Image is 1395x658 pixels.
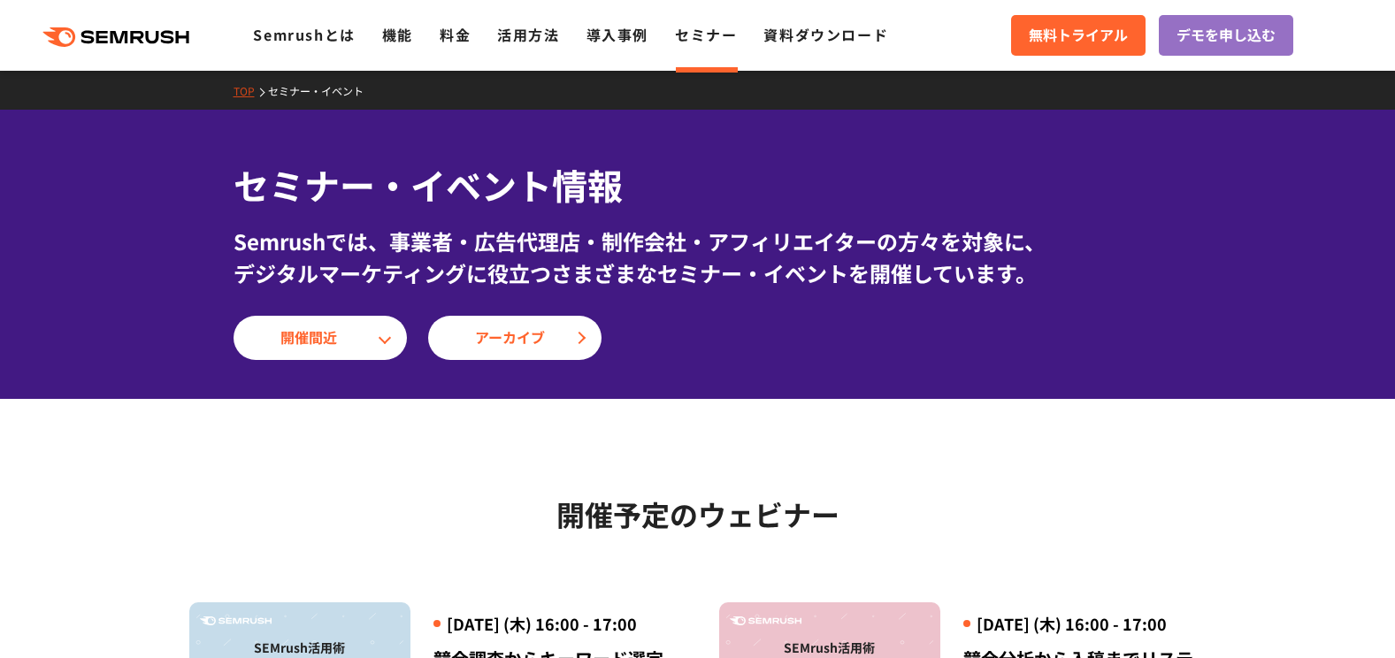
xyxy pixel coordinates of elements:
[268,83,377,98] a: セミナー・イベント
[234,159,1162,211] h1: セミナー・イベント情報
[586,24,648,45] a: 導入事例
[382,24,413,45] a: 機能
[253,24,355,45] a: Semrushとは
[963,613,1207,635] div: [DATE] (木) 16:00 - 17:00
[234,226,1162,289] div: Semrushでは、事業者・広告代理店・制作会社・アフィリエイターの方々を対象に、 デジタルマーケティングに役立つさまざまなセミナー・イベントを開催しています。
[475,326,555,349] span: アーカイブ
[433,613,677,635] div: [DATE] (木) 16:00 - 17:00
[234,83,268,98] a: TOP
[763,24,888,45] a: 資料ダウンロード
[428,316,602,360] a: アーカイブ
[1011,15,1146,56] a: 無料トライアル
[234,316,407,360] a: 開催間近
[280,326,360,349] span: 開催間近
[497,24,559,45] a: 活用方法
[189,492,1207,536] h2: 開催予定のウェビナー
[440,24,471,45] a: 料金
[730,616,801,626] img: Semrush
[1177,24,1276,47] span: デモを申し込む
[1029,24,1128,47] span: 無料トライアル
[200,616,272,626] img: Semrush
[1159,15,1293,56] a: デモを申し込む
[675,24,737,45] a: セミナー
